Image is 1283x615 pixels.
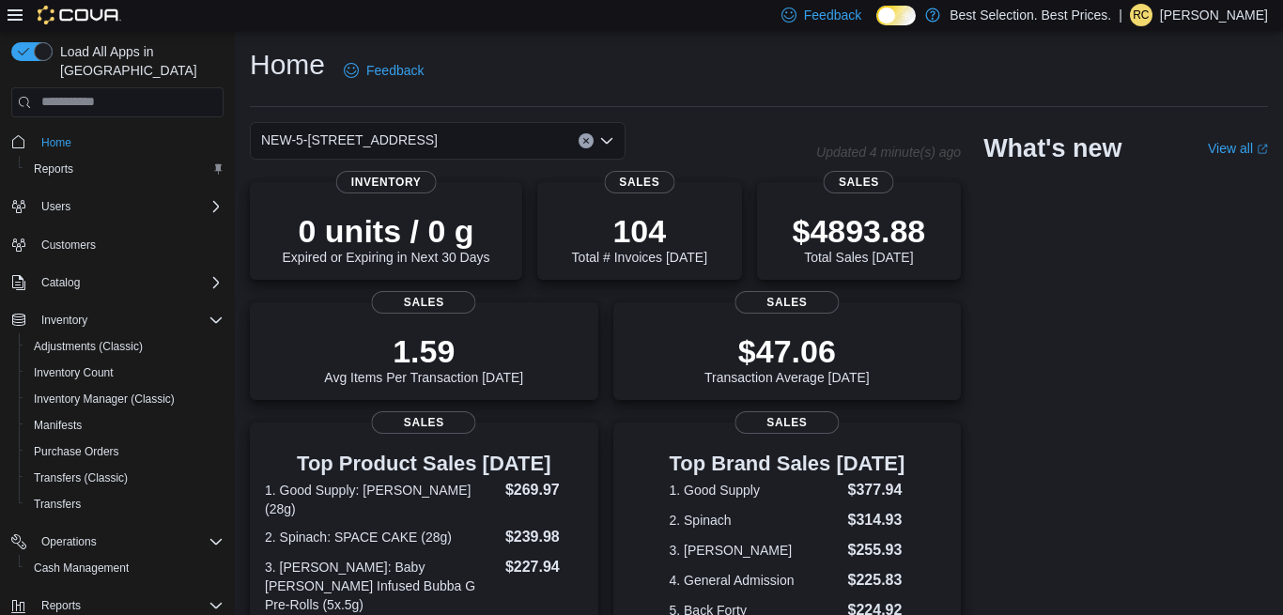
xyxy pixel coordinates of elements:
a: Transfers (Classic) [26,467,135,489]
dd: $314.93 [848,509,905,531]
span: Operations [41,534,97,549]
span: Manifests [26,414,224,437]
div: Transaction Average [DATE] [704,332,870,385]
span: Inventory [41,313,87,328]
span: Adjustments (Classic) [26,335,224,358]
h3: Top Product Sales [DATE] [265,453,583,475]
svg: External link [1257,144,1268,155]
div: Total Sales [DATE] [792,212,925,265]
button: Purchase Orders [19,438,231,465]
span: RC [1133,4,1149,26]
button: Catalog [34,271,87,294]
dd: $227.94 [505,556,583,578]
a: Inventory Count [26,361,121,384]
button: Operations [34,530,104,553]
p: Best Selection. Best Prices. [950,4,1111,26]
dt: 2. Spinach: SPACE CAKE (28g) [265,528,498,546]
span: Sales [734,411,839,434]
a: View allExternal link [1208,141,1268,156]
button: Reports [19,156,231,182]
button: Operations [4,529,231,555]
button: Inventory [34,309,95,331]
span: Users [41,199,70,214]
p: 1.59 [324,332,523,370]
p: $47.06 [704,332,870,370]
span: Reports [41,598,81,613]
div: Expired or Expiring in Next 30 Days [283,212,490,265]
span: Inventory Manager (Classic) [26,388,224,410]
a: Manifests [26,414,89,437]
span: Inventory Count [26,361,224,384]
a: Transfers [26,493,88,515]
a: Inventory Manager (Classic) [26,388,182,410]
span: Cash Management [26,557,224,579]
h2: What's new [983,133,1121,163]
button: Clear input [579,133,594,148]
h3: Top Brand Sales [DATE] [669,453,904,475]
span: Inventory Count [34,365,114,380]
button: Transfers [19,491,231,517]
span: Load All Apps in [GEOGRAPHIC_DATA] [53,42,224,80]
span: Operations [34,530,224,553]
button: Catalog [4,269,231,296]
button: Users [4,193,231,220]
button: Adjustments (Classic) [19,333,231,360]
a: Customers [34,234,103,256]
button: Customers [4,231,231,258]
span: Users [34,195,224,218]
dd: $225.83 [848,569,905,592]
span: Transfers [34,497,81,512]
span: Inventory Manager (Classic) [34,392,175,407]
p: 0 units / 0 g [283,212,490,250]
span: Reports [34,161,73,177]
span: Inventory [34,309,224,331]
h1: Home [250,46,325,84]
p: 104 [572,212,707,250]
button: Cash Management [19,555,231,581]
dd: $239.98 [505,526,583,548]
span: Sales [372,411,476,434]
span: Feedback [804,6,861,24]
dt: 3. [PERSON_NAME]: Baby [PERSON_NAME] Infused Bubba G Pre-Rolls (5x.5g) [265,558,498,614]
button: Home [4,129,231,156]
input: Dark Mode [876,6,916,25]
span: Cash Management [34,561,129,576]
span: Adjustments (Classic) [34,339,143,354]
span: Sales [604,171,674,193]
dt: 1. Good Supply [669,481,840,500]
p: $4893.88 [792,212,925,250]
span: Feedback [366,61,424,80]
dt: 3. [PERSON_NAME] [669,541,840,560]
button: Inventory [4,307,231,333]
dd: $377.94 [848,479,905,501]
span: Purchase Orders [26,440,224,463]
span: Transfers [26,493,224,515]
span: Inventory [336,171,437,193]
span: Sales [824,171,894,193]
div: Avg Items Per Transaction [DATE] [324,332,523,385]
span: Dark Mode [876,25,877,26]
span: Catalog [41,275,80,290]
button: Inventory Count [19,360,231,386]
a: Purchase Orders [26,440,127,463]
p: | [1119,4,1122,26]
button: Inventory Manager (Classic) [19,386,231,412]
button: Users [34,195,78,218]
span: Customers [41,238,96,253]
dt: 4. General Admission [669,571,840,590]
span: Manifests [34,418,82,433]
span: Sales [734,291,839,314]
span: Catalog [34,271,224,294]
dd: $255.93 [848,539,905,561]
img: Cova [38,6,121,24]
span: Transfers (Classic) [34,470,128,485]
button: Manifests [19,412,231,438]
div: Total # Invoices [DATE] [572,212,707,265]
span: NEW-5-[STREET_ADDRESS] [261,129,438,151]
span: Home [41,135,71,150]
button: Open list of options [599,133,614,148]
span: Reports [26,158,224,180]
span: Customers [34,233,224,256]
span: Purchase Orders [34,444,119,459]
a: Adjustments (Classic) [26,335,150,358]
